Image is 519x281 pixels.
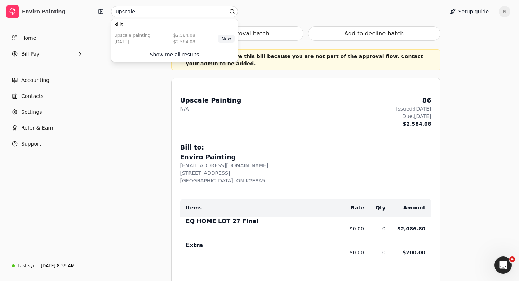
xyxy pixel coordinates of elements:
[180,142,431,152] div: Bill to:
[338,199,364,217] th: Rate
[46,226,52,232] button: Start recording
[3,105,89,119] a: Settings
[111,19,238,30] div: Bills
[3,89,89,103] a: Contacts
[308,26,440,41] button: Add to decline batch
[21,124,53,132] span: Refer & Earn
[41,263,75,269] div: [DATE] 8:39 AM
[186,241,338,252] div: Extra
[396,95,431,105] div: 86
[111,6,238,17] input: Search
[180,152,431,162] div: Enviro Painting
[180,199,338,217] th: Items
[396,120,431,128] div: $2,584.08
[364,199,386,217] th: Qty
[3,31,89,45] a: Home
[180,95,241,105] div: Upscale Painting
[186,217,338,229] div: EQ HOME LOT 27 Final
[364,217,386,241] td: 0
[6,45,138,74] div: Evanne says…
[3,137,89,151] button: Support
[114,32,150,39] div: Upscale Painting
[396,105,431,113] div: Issued: [DATE]
[180,162,431,169] div: [EMAIL_ADDRESS][DOMAIN_NAME]
[11,226,17,232] button: Emoji picker
[364,241,386,264] td: 0
[6,114,138,167] div: Nancy says…
[6,45,118,68] div: Perfect! Maybe double check their invoices are showing now in Quickly
[396,113,431,120] div: Due: [DATE]
[26,90,138,113] div: perfect! have a nice day [PERSON_NAME]
[114,39,150,45] div: [DATE]
[26,206,138,228] div: Hi [PERSON_NAME], there is a invoice from Upscale painting
[84,114,138,161] div: thumbs up
[3,73,89,87] a: Accounting
[3,121,89,135] button: Refer & Earn
[338,241,364,264] td: $0.00
[386,199,431,217] th: Amount
[124,223,135,234] button: Send a message…
[127,3,139,16] div: Close
[6,167,138,196] div: Evanne says…
[386,217,431,241] td: $2,086.80
[444,6,494,17] button: Setup guide
[6,167,38,183] div: You too![PERSON_NAME] • [DATE]
[21,4,32,16] img: Profile image for Evanne
[386,241,431,264] td: $200.00
[95,78,133,85] div: yes shows now
[113,3,127,17] button: Home
[6,90,138,114] div: Nancy says…
[3,259,89,272] a: Last sync:[DATE] 8:39 AM
[12,184,68,189] div: [PERSON_NAME] • [DATE]
[23,226,28,232] button: Gif picker
[5,3,18,17] button: go back
[106,23,138,39] div: ok Done
[173,32,195,39] div: $2,584.08
[22,8,86,15] div: Enviro Painting
[111,19,238,47] div: Suggestions
[34,226,40,232] button: Upload attachment
[150,51,199,59] div: Show me all results
[6,23,138,45] div: Nancy says…
[180,177,431,185] div: [GEOGRAPHIC_DATA], ON K2E8A5
[494,256,512,274] iframe: Intercom live chat
[21,92,44,100] span: Contacts
[35,4,82,9] h1: [PERSON_NAME]
[21,140,41,148] span: Support
[186,53,426,67] p: You cannot approve this bill because you are not part of the approval flow. Contact your admin to...
[180,169,431,177] div: [STREET_ADDRESS]
[21,77,49,84] span: Accounting
[3,47,89,61] button: Bill Pay
[89,122,133,157] div: thumbs up
[21,34,36,42] span: Home
[113,49,236,60] button: Show me all results
[6,74,138,90] div: Nancy says…
[89,74,138,90] div: yes shows now
[21,50,39,58] span: Bill Pay
[338,217,364,241] td: $0.00
[21,108,42,116] span: Settings
[32,95,133,109] div: perfect! have a nice day [PERSON_NAME]
[173,39,195,45] div: $2,584.08
[35,9,86,16] p: Active in the last 15m
[509,256,515,262] span: 4
[112,28,133,35] div: ok Done
[18,263,39,269] div: Last sync:
[6,211,138,223] textarea: Message…
[12,49,112,64] div: Perfect! Maybe double check their invoices are showing now in Quickly
[499,6,510,17] button: N
[222,35,231,42] span: New
[180,105,241,113] div: N/A
[6,206,138,229] div: Nancy says…
[6,196,138,206] div: [DATE]
[12,172,32,179] div: You too!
